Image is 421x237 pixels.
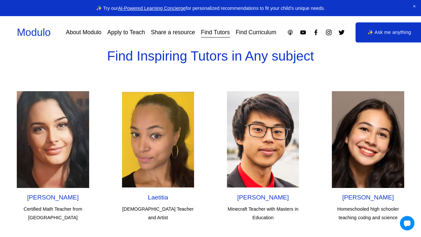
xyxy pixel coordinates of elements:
[325,29,332,36] a: Instagram
[122,194,194,202] h2: Laetitia
[17,194,89,202] h2: [PERSON_NAME]
[17,27,51,38] a: Modulo
[332,205,404,222] p: Homeschooled hIgh schooler teaching codng and science
[151,27,195,38] a: Share a resource
[312,29,319,36] a: Facebook
[118,6,186,11] a: AI-Powered Learning Concierge
[201,27,230,38] a: Find Tutors
[17,205,89,222] p: Certified Math Teacher from [GEOGRAPHIC_DATA]
[17,44,404,68] p: Find Inspiring Tutors in Any subject
[332,194,404,202] h2: [PERSON_NAME]
[227,205,299,222] p: Minecraft Teacher with Masters in Education
[227,194,299,202] h2: [PERSON_NAME]
[287,29,294,36] a: Apple Podcasts
[300,29,307,36] a: YouTube
[338,29,345,36] a: Twitter
[66,27,101,38] a: About Modulo
[236,27,277,38] a: Find Curriculum
[107,27,145,38] a: Apply to Teach
[122,205,194,222] p: [DEMOGRAPHIC_DATA] Teacher and Artist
